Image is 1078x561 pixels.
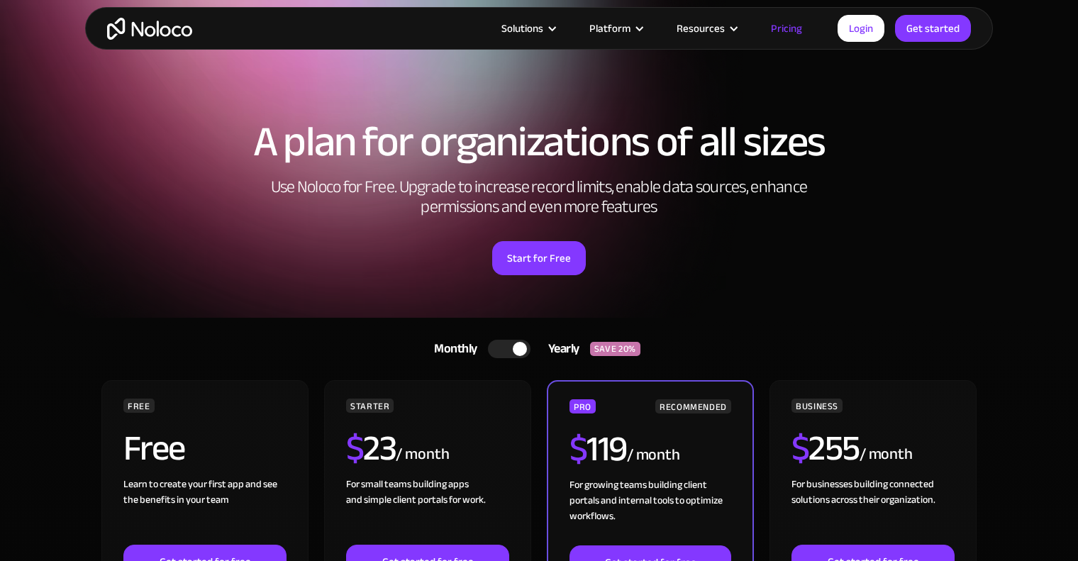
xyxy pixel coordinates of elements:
[123,477,287,545] div: Learn to create your first app and see the benefits in your team ‍
[677,19,725,38] div: Resources
[123,399,155,413] div: FREE
[572,19,659,38] div: Platform
[346,399,394,413] div: STARTER
[753,19,820,38] a: Pricing
[396,443,449,466] div: / month
[791,415,809,482] span: $
[346,477,509,545] div: For small teams building apps and simple client portals for work. ‍
[99,121,979,163] h1: A plan for organizations of all sizes
[589,19,630,38] div: Platform
[838,15,884,42] a: Login
[569,416,587,482] span: $
[492,241,586,275] a: Start for Free
[659,19,753,38] div: Resources
[123,431,185,466] h2: Free
[569,399,596,413] div: PRO
[895,15,971,42] a: Get started
[791,477,955,545] div: For businesses building connected solutions across their organization. ‍
[791,399,843,413] div: BUSINESS
[860,443,913,466] div: / month
[791,431,860,466] h2: 255
[569,431,627,467] h2: 119
[346,415,364,482] span: $
[484,19,572,38] div: Solutions
[107,18,192,40] a: home
[569,477,731,545] div: For growing teams building client portals and internal tools to optimize workflows.
[590,342,640,356] div: SAVE 20%
[501,19,543,38] div: Solutions
[346,431,396,466] h2: 23
[655,399,731,413] div: RECOMMENDED
[627,444,680,467] div: / month
[255,177,823,217] h2: Use Noloco for Free. Upgrade to increase record limits, enable data sources, enhance permissions ...
[416,338,488,360] div: Monthly
[530,338,590,360] div: Yearly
